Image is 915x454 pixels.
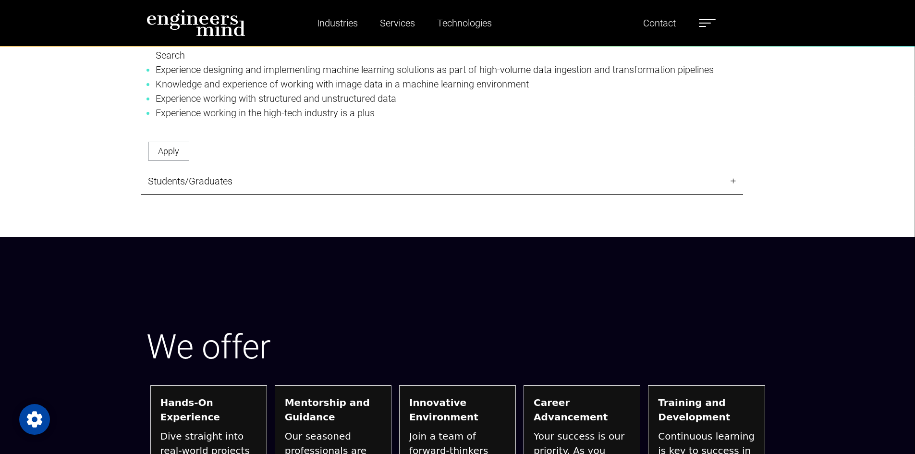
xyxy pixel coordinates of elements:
[658,395,755,424] strong: Training and Development
[156,91,728,106] li: Experience working with structured and unstructured data
[148,142,189,160] a: Apply
[639,12,680,34] a: Contact
[156,106,728,120] li: Experience working in the high-tech industry is a plus
[146,10,245,37] img: logo
[433,12,496,34] a: Technologies
[534,395,630,424] strong: Career Advancement
[156,77,728,91] li: Knowledge and experience of working with image data in a machine learning environment
[146,327,271,367] span: We offer
[409,395,506,424] strong: Innovative Environment
[285,395,381,424] strong: Mentorship and Guidance
[376,12,419,34] a: Services
[156,62,728,77] li: Experience designing and implementing machine learning solutions as part of high-volume data inge...
[160,395,257,424] strong: Hands-On Experience
[313,12,362,34] a: Industries
[141,168,743,195] a: Students/Graduates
